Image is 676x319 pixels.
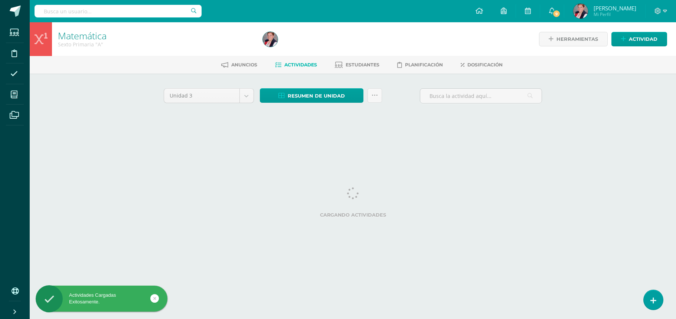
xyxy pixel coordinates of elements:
span: Actividades [284,62,317,68]
a: Planificación [397,59,443,71]
span: 9 [552,10,560,18]
span: Resumen de unidad [288,89,345,103]
span: Estudiantes [346,62,379,68]
span: Actividad [629,32,657,46]
span: Mi Perfil [594,11,636,17]
img: b642a002b92f01e9ab70c74b6c3c30d5.png [573,4,588,19]
h1: Matemática [58,30,254,41]
a: Matemática [58,29,107,42]
span: Dosificación [467,62,503,68]
a: Unidad 3 [164,89,254,103]
input: Busca la actividad aquí... [420,89,542,103]
a: Herramientas [539,32,608,46]
a: Actividades [275,59,317,71]
a: Estudiantes [335,59,379,71]
input: Busca un usuario... [35,5,202,17]
div: Actividades Cargadas Exitosamente. [36,292,167,305]
a: Resumen de unidad [260,88,363,103]
a: Dosificación [461,59,503,71]
div: Sexto Primaria 'A' [58,41,254,48]
img: b642a002b92f01e9ab70c74b6c3c30d5.png [263,32,278,47]
label: Cargando actividades [164,212,542,218]
span: [PERSON_NAME] [594,4,636,12]
span: Unidad 3 [170,89,234,103]
span: Anuncios [231,62,257,68]
span: Herramientas [556,32,598,46]
a: Actividad [611,32,667,46]
span: Planificación [405,62,443,68]
a: Anuncios [221,59,257,71]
